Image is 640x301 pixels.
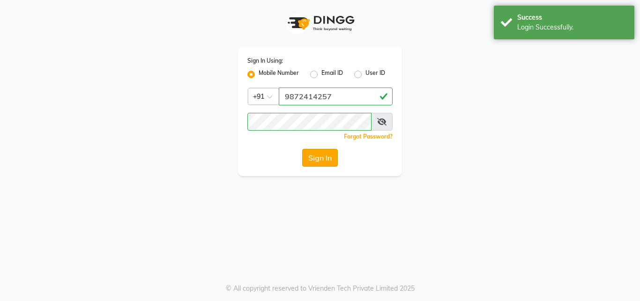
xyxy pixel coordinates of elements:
[321,69,343,80] label: Email ID
[302,149,338,167] button: Sign In
[279,88,393,105] input: Username
[344,133,393,140] a: Forgot Password?
[517,22,627,32] div: Login Successfully.
[247,113,372,131] input: Username
[365,69,385,80] label: User ID
[247,57,283,65] label: Sign In Using:
[283,9,357,37] img: logo1.svg
[259,69,299,80] label: Mobile Number
[517,13,627,22] div: Success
